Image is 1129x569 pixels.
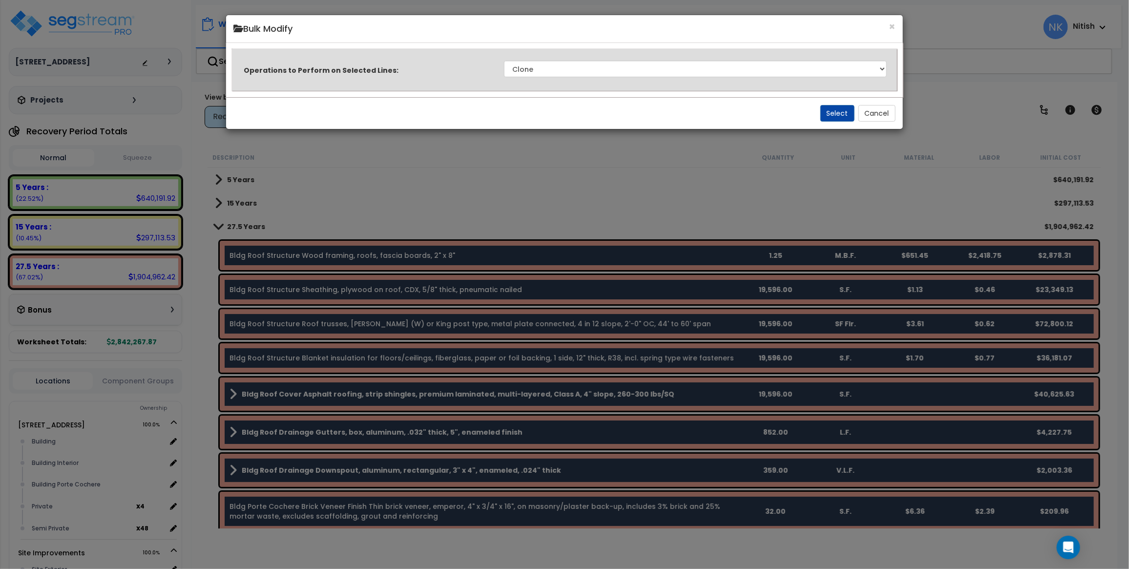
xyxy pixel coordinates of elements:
button: × [889,21,896,32]
div: Open Intercom Messenger [1057,536,1080,559]
h4: Bulk Modify [233,22,895,35]
label: Operations to Perform on Selected Lines: [244,65,398,75]
button: Cancel [858,105,896,122]
button: Select [820,105,855,122]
